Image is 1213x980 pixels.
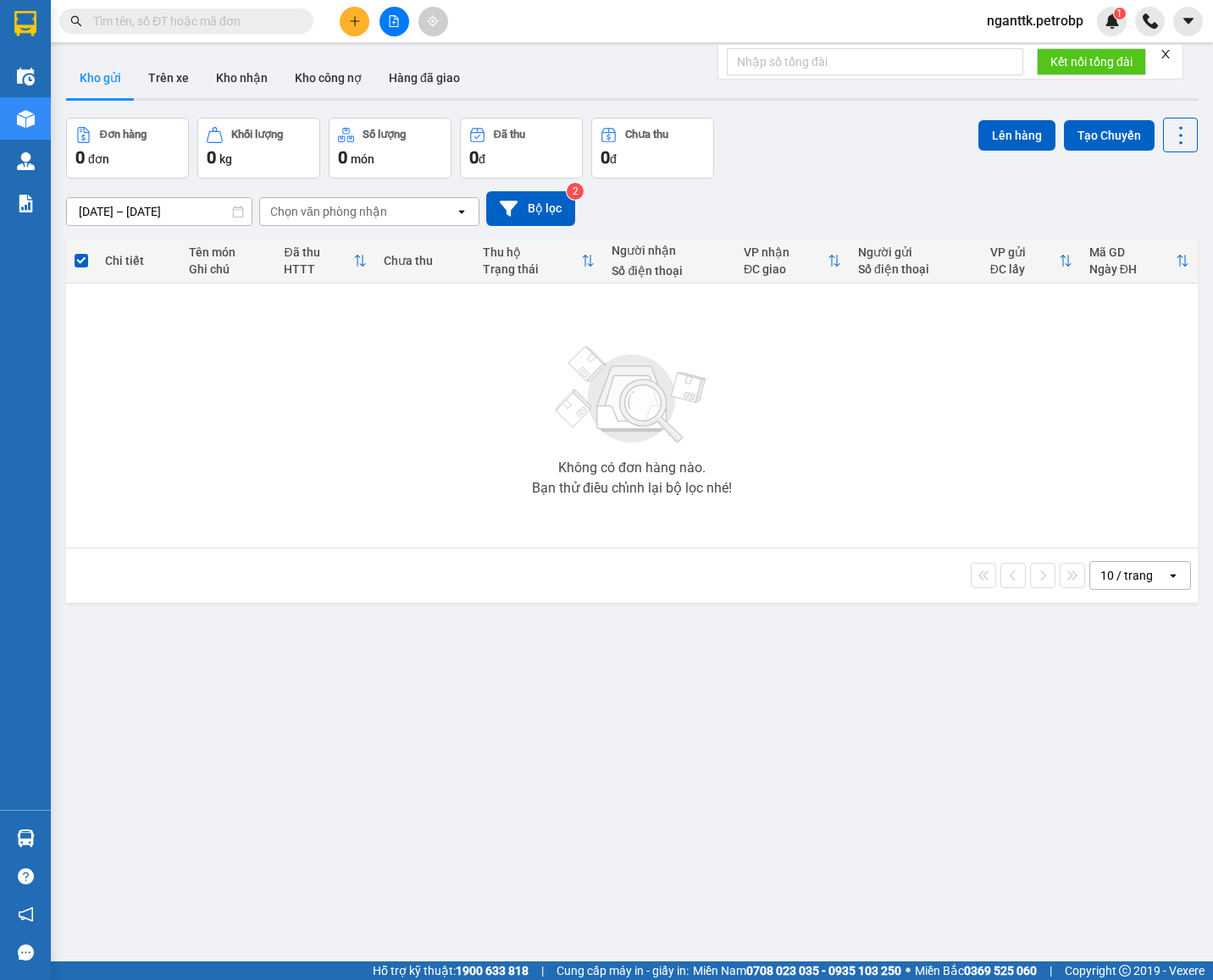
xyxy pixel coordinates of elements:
[189,245,267,259] div: Tên món
[135,58,202,98] button: Trên xe
[486,191,575,226] button: Bộ lọc
[418,7,448,36] button: aim
[558,461,706,475] div: Không có đơn hàng nào.
[197,118,320,179] button: Khối lượng0kg
[735,239,850,284] th: Toggle SortBy
[340,7,369,36] button: plus
[906,967,911,974] span: ⚪️
[338,147,347,168] span: 0
[1119,965,1131,977] span: copyright
[427,15,439,27] span: aim
[100,129,147,140] div: Đơn hàng
[612,264,727,278] div: Số điện thoại
[1181,14,1196,29] span: caret-down
[973,10,1097,31] span: nganttk.petrobp
[1089,245,1176,259] div: Mã GD
[541,961,544,980] span: |
[1173,7,1203,36] button: caret-down
[455,205,468,218] svg: open
[915,961,1037,980] span: Miền Bắc
[978,120,1055,151] button: Lên hàng
[17,110,35,128] img: warehouse-icon
[384,254,466,267] div: Chưa thu
[17,152,35,170] img: warehouse-icon
[202,58,281,98] button: Kho nhận
[483,245,582,259] div: Thu hộ
[284,262,352,276] div: HTTT
[17,829,35,847] img: warehouse-icon
[982,239,1081,284] th: Toggle SortBy
[388,15,400,27] span: file-add
[363,129,406,140] div: Số lượng
[469,147,479,168] span: 0
[483,262,582,276] div: Trạng thái
[1037,48,1146,75] button: Kết nối tổng đài
[75,147,85,168] span: 0
[17,195,35,212] img: solution-icon
[547,336,717,454] img: svg+xml;base64,PHN2ZyBjbGFzcz0ibGlzdC1wbHVnX19zdmciIHhtbG5zPSJodHRwOi8vd3d3LnczLm9yZy8yMDAwL3N2Zy...
[567,183,584,200] sup: 2
[1160,48,1171,60] span: close
[189,262,267,276] div: Ghi chú
[858,262,973,276] div: Số điện thoại
[93,12,293,30] input: Tìm tên, số ĐT hoặc mã đơn
[219,152,232,166] span: kg
[727,48,1023,75] input: Nhập số tổng đài
[105,254,172,267] div: Chi tiết
[456,964,529,977] strong: 1900 633 818
[532,482,732,495] div: Bạn thử điều chỉnh lại bộ lọc nhé!
[18,906,34,922] span: notification
[591,118,714,179] button: Chưa thu0đ
[207,147,216,168] span: 0
[610,152,617,166] span: đ
[744,262,828,276] div: ĐC giao
[231,129,283,140] div: Khối lượng
[479,152,485,166] span: đ
[990,262,1059,276] div: ĐC lấy
[66,118,189,179] button: Đơn hàng0đơn
[625,129,668,140] div: Chưa thu
[14,11,36,36] img: logo-vxr
[693,961,901,980] span: Miền Nam
[270,203,387,220] div: Chọn văn phòng nhận
[1089,262,1176,276] div: Ngày ĐH
[88,152,109,166] span: đơn
[746,964,901,977] strong: 0708 023 035 - 0935 103 250
[1105,14,1120,29] img: icon-new-feature
[17,68,35,85] img: warehouse-icon
[329,118,451,179] button: Số lượng0món
[557,961,689,980] span: Cung cấp máy in - giấy in:
[1143,14,1158,29] img: phone-icon
[67,198,252,225] input: Select a date range.
[281,58,375,98] button: Kho công nợ
[349,15,361,27] span: plus
[66,58,135,98] button: Kho gửi
[1050,52,1133,71] span: Kết nối tổng đài
[1166,569,1180,582] svg: open
[1064,120,1155,151] button: Tạo Chuyến
[375,58,474,98] button: Hàng đã giao
[379,7,409,36] button: file-add
[284,245,352,259] div: Đã thu
[964,964,1037,977] strong: 0369 525 060
[1116,8,1122,19] span: 1
[858,245,973,259] div: Người gửi
[351,152,374,166] span: món
[601,147,610,168] span: 0
[373,961,529,980] span: Hỗ trợ kỹ thuật:
[744,245,828,259] div: VP nhận
[460,118,583,179] button: Đã thu0đ
[1050,961,1052,980] span: |
[18,868,34,884] span: question-circle
[70,15,82,27] span: search
[1100,567,1153,584] div: 10 / trang
[494,129,525,140] div: Đã thu
[275,239,374,284] th: Toggle SortBy
[474,239,604,284] th: Toggle SortBy
[18,944,34,961] span: message
[1081,239,1198,284] th: Toggle SortBy
[1114,8,1126,19] sup: 1
[612,244,727,257] div: Người nhận
[990,245,1059,259] div: VP gửi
